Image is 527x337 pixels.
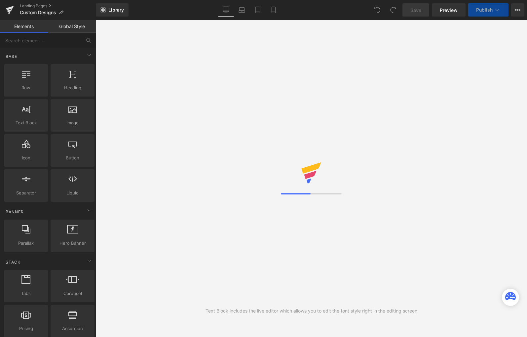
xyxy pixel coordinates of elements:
button: Redo [387,3,400,17]
span: Banner [5,209,24,215]
a: Preview [432,3,466,17]
span: Publish [476,7,493,13]
span: Base [5,53,18,60]
span: Carousel [53,290,93,297]
button: Undo [371,3,384,17]
a: Global Style [48,20,96,33]
span: Stack [5,259,21,265]
span: Custom Designs [20,10,56,15]
button: Publish [468,3,508,17]
span: Parallax [6,240,46,247]
button: More [511,3,524,17]
a: Mobile [266,3,282,17]
span: Button [53,154,93,161]
a: Tablet [250,3,266,17]
span: Icon [6,154,46,161]
span: Library [108,7,124,13]
span: Row [6,84,46,91]
a: Landing Pages [20,3,96,9]
span: Text Block [6,119,46,126]
span: Tabs [6,290,46,297]
span: Liquid [53,190,93,196]
span: Hero Banner [53,240,93,247]
div: Text Block includes the live editor which allows you to edit the font style right in the editing ... [206,307,417,315]
span: Pricing [6,325,46,332]
span: Preview [440,7,458,14]
span: Heading [53,84,93,91]
span: Separator [6,190,46,196]
span: Image [53,119,93,126]
a: Laptop [234,3,250,17]
a: New Library [96,3,129,17]
a: Desktop [218,3,234,17]
span: Save [410,7,421,14]
span: Accordion [53,325,93,332]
